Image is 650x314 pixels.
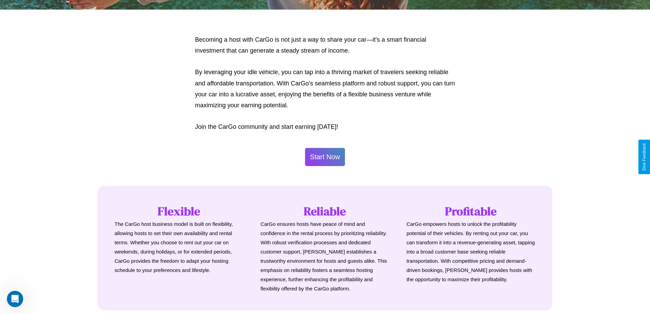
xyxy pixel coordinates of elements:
h1: Flexible [115,203,244,219]
p: CarGo empowers hosts to unlock the profitability potential of their vehicles. By renting out your... [406,219,535,284]
p: Becoming a host with CarGo is not just a way to share your car—it's a smart financial investment ... [195,34,455,56]
h1: Reliable [261,203,390,219]
p: Join the CarGo community and start earning [DATE]! [195,121,455,132]
iframe: Intercom live chat [7,291,23,307]
button: Start Now [305,148,345,166]
div: Give Feedback [642,143,647,171]
p: CarGo ensures hosts have peace of mind and confidence in the rental process by prioritizing relia... [261,219,390,293]
p: The CarGo host business model is built on flexibility, allowing hosts to set their own availabili... [115,219,244,275]
h1: Profitable [406,203,535,219]
p: By leveraging your idle vehicle, you can tap into a thriving market of travelers seeking reliable... [195,67,455,111]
